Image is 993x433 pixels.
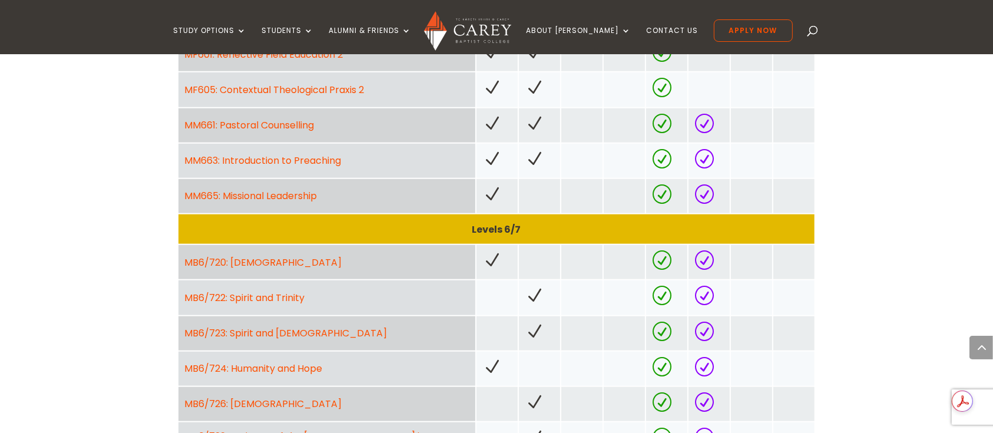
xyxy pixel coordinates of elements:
a: MB6/720: [DEMOGRAPHIC_DATA] [184,256,342,269]
a: Study Options [173,27,246,54]
a: MB6/722: Spirit and Trinity [184,291,304,305]
a: MM665: Missional Leadership [184,189,317,203]
a: MB6/724: Humanity and Hope [184,362,322,375]
strong: Levels 6/7 [472,223,521,236]
a: MM663: Introduction to Preaching [184,154,341,167]
a: Apply Now [714,19,793,42]
a: Alumni & Friends [329,27,411,54]
a: Contact Us [647,27,699,54]
a: Students [262,27,313,54]
a: MB6/723: Spirit and [DEMOGRAPHIC_DATA] [184,326,387,340]
a: MM661: Pastoral Counselling [184,118,314,132]
img: Carey Baptist College [424,11,511,51]
a: MF605: Contextual Theological Praxis 2 [184,83,364,97]
a: MB6/726: [DEMOGRAPHIC_DATA] [184,397,342,411]
a: MF601: Reflective Field Education 2 [184,48,343,61]
a: About [PERSON_NAME] [527,27,631,54]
